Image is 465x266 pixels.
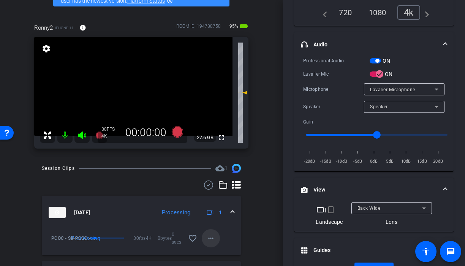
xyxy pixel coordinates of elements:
[79,24,86,31] mat-icon: info
[351,158,364,165] span: -5dB
[74,209,90,217] span: [DATE]
[294,178,454,202] mat-expansion-panel-header: View
[400,158,413,165] span: 10dB
[239,22,248,31] mat-icon: battery_std
[316,218,343,226] div: Landscape
[301,41,438,49] mat-panel-title: Audio
[176,23,221,34] div: ROOM ID: 194788758
[34,24,53,32] span: Ronny2
[370,104,388,109] span: Speaker
[303,158,316,165] span: -20dB
[397,5,420,20] div: 4k
[367,158,380,165] span: 0dB
[421,247,430,256] mat-icon: accessibility
[318,8,327,17] mat-icon: navigate_before
[42,229,241,255] div: thumb-nail[DATE]Processing1
[101,126,120,132] div: 30
[158,234,172,242] span: 0bytes
[383,158,396,165] span: 5dB
[49,207,66,218] img: thumb-nail
[55,25,74,31] span: iPhone 11
[416,158,429,165] span: 15dB
[420,8,429,17] mat-icon: navigate_next
[335,158,348,165] span: -10dB
[303,118,370,126] div: Gain
[101,133,120,139] div: 4K
[326,205,335,214] mat-icon: crop_portrait
[133,234,146,242] span: 30fps
[225,165,228,171] span: 1
[303,57,370,65] div: Professional Audio
[381,57,391,65] label: ON
[194,133,216,142] span: 27.6 GB
[158,208,194,217] div: Processing
[303,70,370,78] div: Lavalier Mic
[303,103,364,111] div: Speaker
[357,206,381,211] span: Back Wide
[51,234,96,242] span: PCOC - S8-PCOC - [PERSON_NAME] Le Blanc-test-2025-09-24-10-03-44-355-0
[294,238,454,263] mat-expansion-panel-header: Guides
[446,247,455,256] mat-icon: message
[188,234,197,243] mat-icon: favorite_border
[41,44,52,53] mat-icon: settings
[146,234,158,242] span: 4K
[120,126,171,139] div: 00:00:00
[228,20,239,32] span: 95%
[206,234,215,243] mat-icon: more_horiz
[294,57,454,171] div: Audio
[238,88,247,97] mat-icon: 0 dB
[232,164,241,173] img: Session clips
[303,85,364,93] div: Microphone
[42,196,241,229] mat-expansion-panel-header: thumb-nail[DATE]Processing1
[319,158,332,165] span: -15dB
[107,127,115,132] span: FPS
[294,202,454,232] div: View
[301,246,438,254] mat-panel-title: Guides
[432,158,444,165] span: 20dB
[215,164,228,173] span: Destinations for your clips
[383,70,393,78] label: ON
[316,205,325,214] mat-icon: crop_landscape
[301,186,438,194] mat-panel-title: View
[215,164,225,173] mat-icon: cloud_upload
[172,231,183,246] span: 0 secs
[370,87,415,92] span: Lavalier Microphone
[333,6,357,19] div: 720
[42,165,75,172] div: Session Clips
[294,32,454,57] mat-expansion-panel-header: Audio
[363,6,392,19] div: 1080
[217,133,226,142] mat-icon: fullscreen
[316,205,343,214] div: |
[219,209,222,217] span: 1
